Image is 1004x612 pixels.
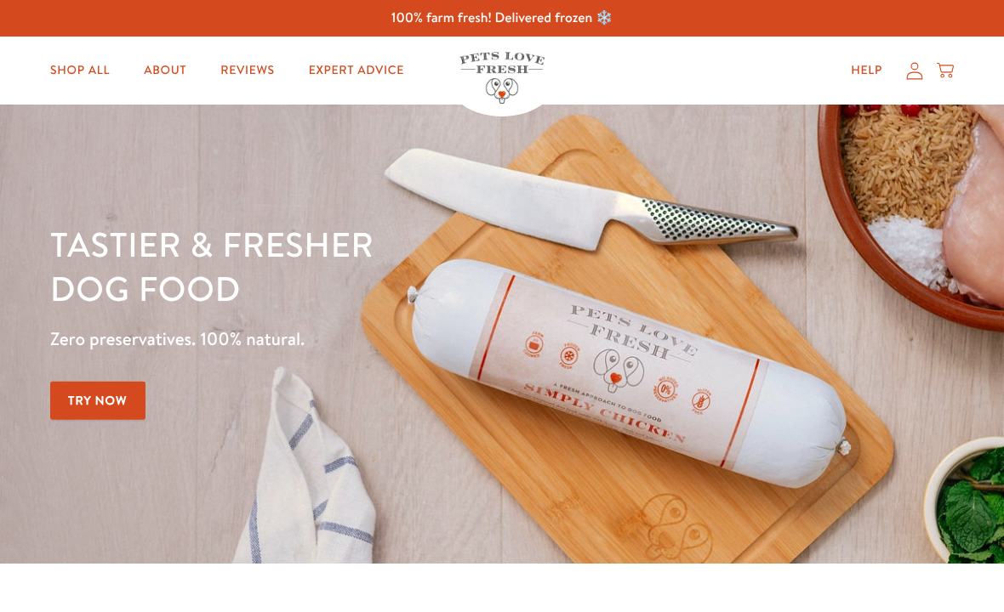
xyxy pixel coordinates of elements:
a: Reviews [207,54,288,88]
h1: Tastier & fresher dog food [50,222,653,310]
p: Zero preservatives. 100% natural. [50,324,653,354]
img: Pets Love Fresh [459,52,545,104]
a: Expert Advice [295,54,418,88]
a: Shop All [37,54,123,88]
a: Help [837,54,896,88]
a: Try Now [50,382,145,420]
a: About [130,54,200,88]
